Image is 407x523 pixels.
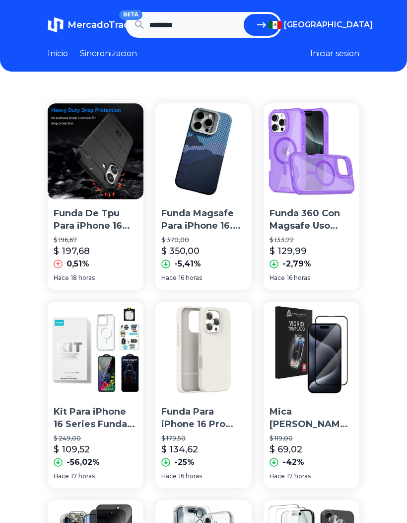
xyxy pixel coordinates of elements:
[54,274,69,282] span: Hace
[71,274,95,282] span: 18 horas
[161,244,200,258] p: $ 350,00
[155,103,251,199] img: Funda Magsafe Para iPhone 16. Fibra De Carbono
[282,456,304,468] p: -42%
[161,472,177,480] span: Hace
[284,19,373,31] span: [GEOGRAPHIC_DATA]
[174,258,201,270] p: -5,41%
[161,207,245,232] p: Funda Magsafe Para iPhone 16. Fibra De Carbono
[310,48,359,60] button: Iniciar sesion
[54,406,137,431] p: Kit Para iPhone 16 Series Funda Magsafe 2 Micas + Mica Cam
[270,236,353,244] p: $ 133,72
[161,274,177,282] span: Hace
[67,258,89,270] p: 0,51%
[270,244,307,258] p: $ 129,99
[48,17,64,33] img: MercadoTrack
[48,103,143,290] a: Funda De Tpu Para iPhone 16 Pro Max Para iPhone 16 Plus/iphoFunda De Tpu Para iPhone 16 Pro Max P...
[71,472,95,480] span: 17 horas
[54,442,90,456] p: $ 109,52
[48,17,126,33] a: MercadoTrackBETA
[268,21,282,29] img: Mexico
[287,274,310,282] span: 16 horas
[54,207,137,232] p: Funda De Tpu Para iPhone 16 Pro Max Para iPhone 16 Plus/ipho
[67,456,100,468] p: -56,02%
[155,302,251,488] a: Funda Para iPhone 16 Pro Max / Pro Silicon Premium CaseFunda Para iPhone 16 Pro Max / Pro Silicon...
[270,406,353,431] p: Mica [PERSON_NAME] Templado 9d Premium Para iPhone 16 Serie
[264,103,359,199] img: Funda 360 Con Magsafe Uso Rudo Para iPhone 16 15 14 13 12 11
[48,302,143,488] a: Kit Para iPhone 16 Series Funda Magsafe 2 Micas + Mica CamKit Para iPhone 16 Series Funda Magsafe...
[48,48,68,60] a: Inicio
[282,258,311,270] p: -2,79%
[161,442,198,456] p: $ 134,62
[161,236,245,244] p: $ 370,00
[161,406,245,431] p: Funda Para iPhone 16 Pro Max / Pro Silicon Premium Case
[264,302,359,398] img: Mica Cristal Vidrio Templado 9d Premium Para iPhone 16 Serie
[179,472,202,480] span: 16 horas
[48,103,143,199] img: Funda De Tpu Para iPhone 16 Pro Max Para iPhone 16 Plus/ipho
[264,302,359,488] a: Mica Cristal Vidrio Templado 9d Premium Para iPhone 16 SerieMica [PERSON_NAME] Templado 9d Premiu...
[48,302,143,398] img: Kit Para iPhone 16 Series Funda Magsafe 2 Micas + Mica Cam
[270,207,353,232] p: Funda 360 Con Magsafe Uso Rudo Para iPhone 16 15 14 13 12 11
[270,435,353,442] p: $ 119,00
[264,103,359,290] a: Funda 360 Con Magsafe Uso Rudo Para iPhone 16 15 14 13 12 11Funda 360 Con Magsafe Uso Rudo Para i...
[54,435,137,442] p: $ 249,00
[54,236,137,244] p: $ 196,67
[68,19,135,30] span: MercadoTrack
[174,456,195,468] p: -25%
[287,472,311,480] span: 17 horas
[270,442,302,456] p: $ 69,02
[119,10,142,20] span: BETA
[80,48,137,60] a: Sincronizacion
[268,19,359,31] button: [GEOGRAPHIC_DATA]
[270,472,285,480] span: Hace
[179,274,202,282] span: 16 horas
[54,472,69,480] span: Hace
[270,274,285,282] span: Hace
[155,302,251,398] img: Funda Para iPhone 16 Pro Max / Pro Silicon Premium Case
[54,244,90,258] p: $ 197,68
[155,103,251,290] a: Funda Magsafe Para iPhone 16. Fibra De CarbonoFunda Magsafe Para iPhone 16. Fibra De Carbono$ 370...
[161,435,245,442] p: $ 179,50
